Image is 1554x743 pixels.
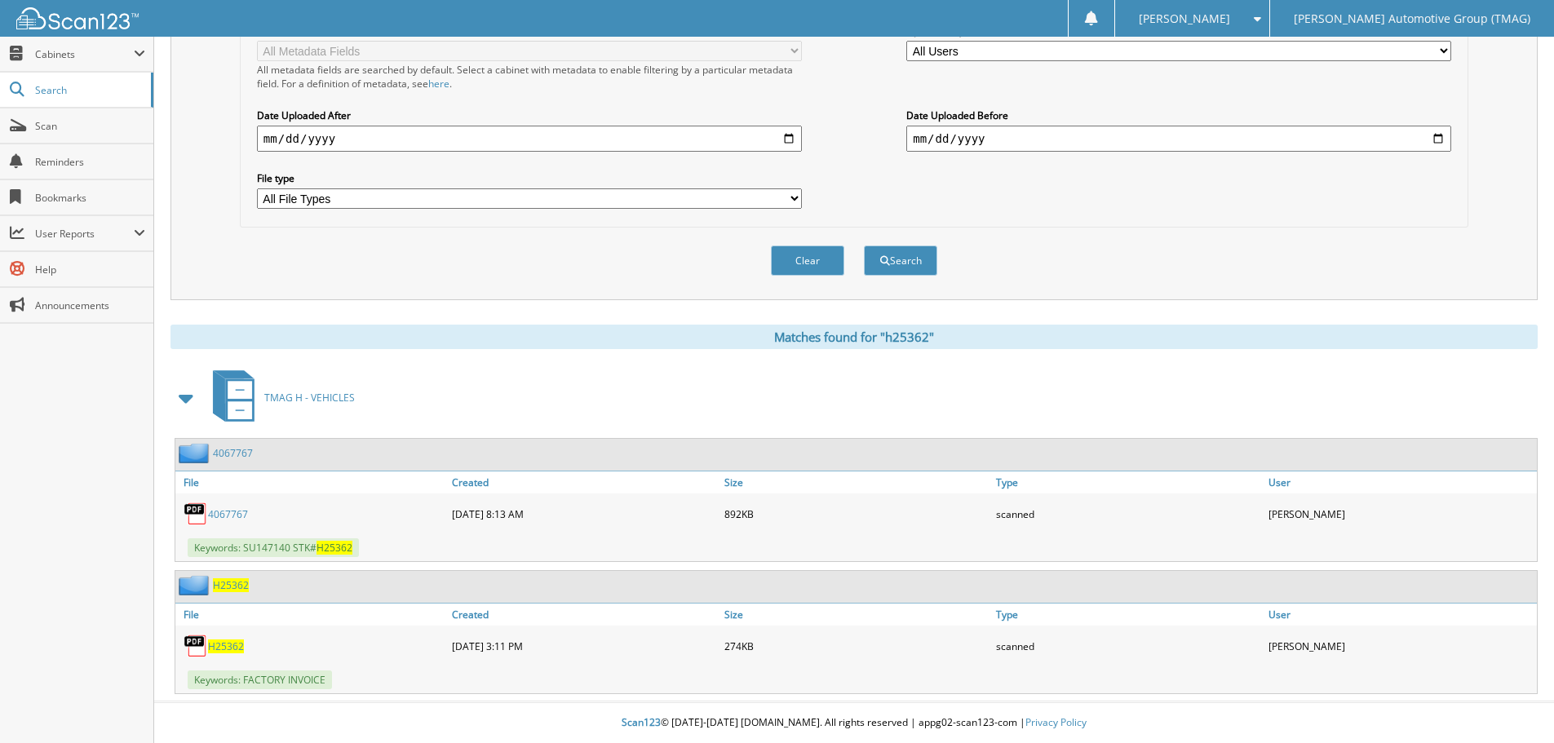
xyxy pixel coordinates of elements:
[35,119,145,133] span: Scan
[720,604,993,626] a: Size
[720,498,993,530] div: 892KB
[35,83,143,97] span: Search
[16,7,139,29] img: scan123-logo-white.svg
[179,443,213,463] img: folder2.png
[170,325,1538,349] div: Matches found for "h25362"
[1264,498,1537,530] div: [PERSON_NAME]
[175,471,448,493] a: File
[1264,604,1537,626] a: User
[257,171,802,185] label: File type
[720,630,993,662] div: 274KB
[448,630,720,662] div: [DATE] 3:11 PM
[257,126,802,152] input: start
[257,108,802,122] label: Date Uploaded After
[992,471,1264,493] a: Type
[1264,471,1537,493] a: User
[208,639,244,653] a: H25362
[257,63,802,91] div: All metadata fields are searched by default. Select a cabinet with metadata to enable filtering b...
[906,126,1451,152] input: end
[1264,630,1537,662] div: [PERSON_NAME]
[428,77,449,91] a: here
[208,507,248,521] a: 4067767
[720,471,993,493] a: Size
[771,245,844,276] button: Clear
[179,575,213,595] img: folder2.png
[184,634,208,658] img: PDF.png
[448,498,720,530] div: [DATE] 8:13 AM
[35,191,145,205] span: Bookmarks
[175,604,448,626] a: File
[906,108,1451,122] label: Date Uploaded Before
[188,670,332,689] span: Keywords: FACTORY INVOICE
[184,502,208,526] img: PDF.png
[213,578,249,592] a: H25362
[992,604,1264,626] a: Type
[1025,715,1087,729] a: Privacy Policy
[35,227,134,241] span: User Reports
[992,630,1264,662] div: scanned
[1472,665,1554,743] iframe: Chat Widget
[35,155,145,169] span: Reminders
[188,538,359,557] span: Keywords: SU147140 STK#
[264,391,355,405] span: TMAG H - VEHICLES
[1294,14,1530,24] span: [PERSON_NAME] Automotive Group (TMAG)
[35,299,145,312] span: Announcements
[622,715,661,729] span: Scan123
[317,541,352,555] span: H25362
[213,446,253,460] a: 4067767
[203,365,355,430] a: TMAG H - VEHICLES
[992,498,1264,530] div: scanned
[35,47,134,61] span: Cabinets
[448,471,720,493] a: Created
[1139,14,1230,24] span: [PERSON_NAME]
[35,263,145,276] span: Help
[864,245,937,276] button: Search
[154,703,1554,743] div: © [DATE]-[DATE] [DOMAIN_NAME]. All rights reserved | appg02-scan123-com |
[448,604,720,626] a: Created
